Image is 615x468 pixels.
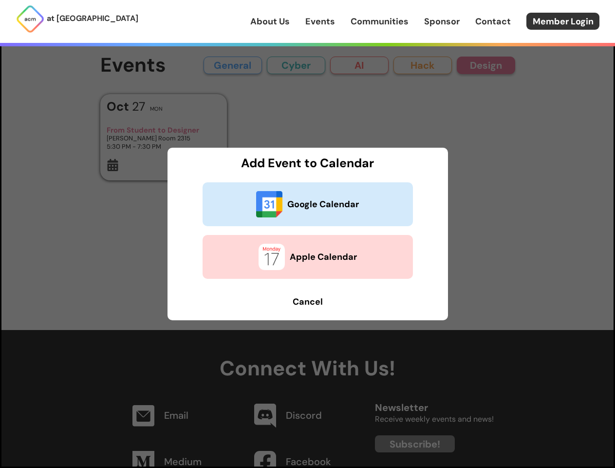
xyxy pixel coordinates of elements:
[259,244,285,270] img: apple calendar
[293,296,323,308] b: Cancel
[475,15,511,28] a: Contact
[47,12,138,25] p: at [GEOGRAPHIC_DATA]
[250,15,290,28] a: About Us
[176,156,439,170] h3: Add Event to Calendar
[16,4,45,34] img: ACM Logo
[424,15,460,28] a: Sponsor
[256,191,282,217] img: google calendar
[351,15,409,28] a: Communities
[284,292,332,312] button: Cancel
[305,15,335,28] a: Events
[290,251,357,263] b: Apple Calendar
[203,235,413,279] button: Apple Calendar
[203,182,413,226] button: Google Calendar
[526,13,599,30] a: Member Login
[16,4,138,34] a: at [GEOGRAPHIC_DATA]
[287,198,359,211] b: Google Calendar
